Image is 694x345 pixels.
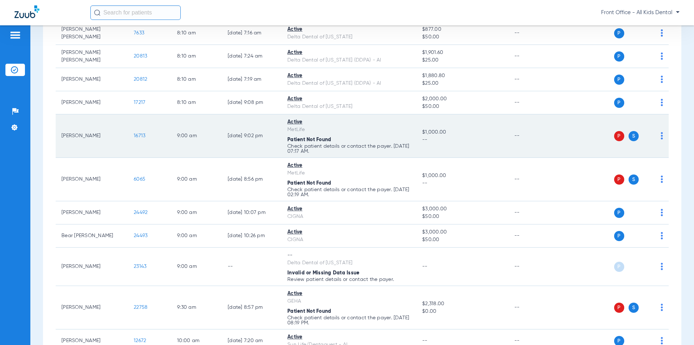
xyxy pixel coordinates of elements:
span: P [614,262,624,272]
td: -- [509,158,557,201]
div: Delta Dental of [US_STATE] (DDPA) - AI [287,80,411,87]
input: Search for patients [90,5,181,20]
span: $1,000.00 [422,172,502,180]
img: Zuub Logo [14,5,39,18]
td: [DATE] 10:26 PM [222,224,282,248]
span: $50.00 [422,236,502,244]
div: Delta Dental of [US_STATE] [287,33,411,41]
img: group-dot-blue.svg [661,304,663,311]
td: -- [509,248,557,286]
span: -- [422,180,502,187]
span: $877.00 [422,26,502,33]
td: 8:10 AM [171,45,222,68]
td: [PERSON_NAME] [56,248,128,286]
td: 9:00 AM [171,248,222,286]
td: [PERSON_NAME] [PERSON_NAME] [56,45,128,68]
td: -- [222,248,282,286]
td: [PERSON_NAME] [56,68,128,91]
td: 9:00 AM [171,158,222,201]
td: 8:10 AM [171,91,222,114]
td: 9:00 AM [171,224,222,248]
span: 24492 [134,210,147,215]
span: 23143 [134,264,146,269]
img: group-dot-blue.svg [661,209,663,216]
div: Active [287,72,411,80]
span: P [614,174,624,185]
td: 9:00 AM [171,114,222,158]
span: $0.00 [422,308,502,315]
td: -- [509,286,557,329]
p: Review patient details or contact the payer. [287,277,411,282]
td: [PERSON_NAME] [56,201,128,224]
td: 8:10 AM [171,22,222,45]
span: P [614,131,624,141]
td: [PERSON_NAME] [56,286,128,329]
span: P [614,51,624,62]
span: 17217 [134,100,145,105]
div: -- [287,252,411,259]
td: 8:10 AM [171,68,222,91]
span: $25.00 [422,80,502,87]
td: [DATE] 7:19 AM [222,68,282,91]
img: hamburger-icon [9,31,21,39]
div: Active [287,49,411,56]
td: 9:00 AM [171,201,222,224]
td: -- [509,114,557,158]
td: [DATE] 10:07 PM [222,201,282,224]
div: Delta Dental of [US_STATE] [287,103,411,110]
span: $2,000.00 [422,95,502,103]
img: group-dot-blue.svg [661,176,663,183]
span: Patient Not Found [287,137,331,142]
span: S [629,131,639,141]
img: group-dot-blue.svg [661,232,663,239]
td: [PERSON_NAME] [56,114,128,158]
img: group-dot-blue.svg [661,76,663,83]
img: group-dot-blue.svg [661,29,663,37]
span: $2,318.00 [422,300,502,308]
span: 20813 [134,54,147,59]
img: group-dot-blue.svg [661,132,663,139]
div: Active [287,118,411,126]
span: P [614,75,624,85]
td: [PERSON_NAME] [PERSON_NAME] [56,22,128,45]
img: group-dot-blue.svg [661,52,663,60]
div: Active [287,333,411,341]
span: Patient Not Found [287,309,331,314]
span: -- [422,264,428,269]
span: 20812 [134,77,147,82]
div: Active [287,95,411,103]
div: Active [287,205,411,213]
span: Patient Not Found [287,181,331,186]
span: S [629,174,639,185]
span: $1,901.60 [422,49,502,56]
img: group-dot-blue.svg [661,263,663,270]
div: Delta Dental of [US_STATE] (DDPA) - AI [287,56,411,64]
div: CIGNA [287,213,411,220]
td: [DATE] 7:16 AM [222,22,282,45]
span: $1,880.80 [422,72,502,80]
span: S [629,303,639,313]
iframe: Chat Widget [658,310,694,345]
td: [DATE] 9:08 PM [222,91,282,114]
td: [PERSON_NAME] [56,158,128,201]
td: -- [509,45,557,68]
div: Active [287,228,411,236]
div: MetLife [287,169,411,177]
span: P [614,98,624,108]
span: $1,000.00 [422,129,502,136]
span: P [614,231,624,241]
span: -- [422,136,502,144]
div: GEHA [287,298,411,305]
span: P [614,303,624,313]
div: Active [287,162,411,169]
div: Active [287,26,411,33]
p: Check patient details or contact the payer. [DATE] 07:17 AM. [287,144,411,154]
td: -- [509,224,557,248]
td: -- [509,68,557,91]
td: -- [509,201,557,224]
span: $3,000.00 [422,205,502,213]
span: $3,000.00 [422,228,502,236]
span: 7633 [134,30,144,35]
span: -- [422,338,428,343]
span: $50.00 [422,33,502,41]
